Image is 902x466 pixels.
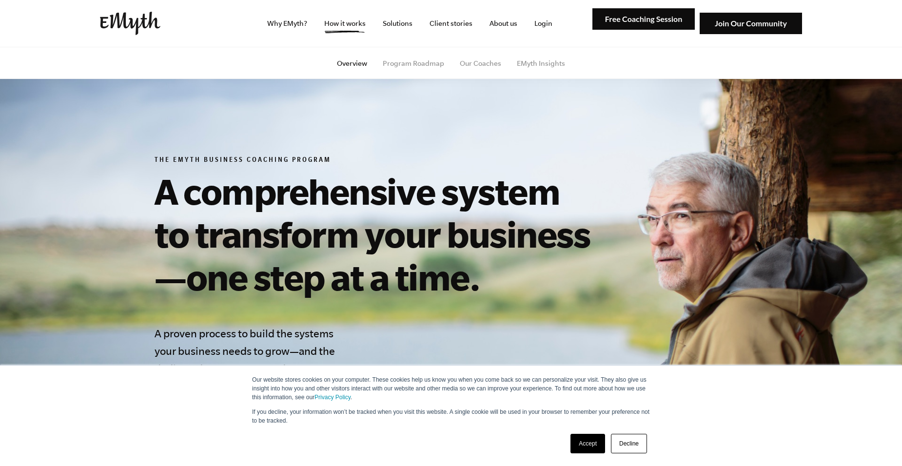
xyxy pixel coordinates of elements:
[155,156,599,166] h6: The EMyth Business Coaching Program
[314,394,351,401] a: Privacy Policy
[570,434,605,453] a: Accept
[592,8,695,30] img: Free Coaching Session
[611,434,647,453] a: Decline
[700,13,802,35] img: Join Our Community
[155,325,342,430] h4: A proven process to build the systems your business needs to grow—and the dedicated mentor you ne...
[460,59,501,67] a: Our Coaches
[155,170,599,298] h1: A comprehensive system to transform your business—one step at a time.
[337,59,367,67] a: Overview
[100,12,160,35] img: EMyth
[252,408,650,425] p: If you decline, your information won’t be tracked when you visit this website. A single cookie wi...
[252,375,650,402] p: Our website stores cookies on your computer. These cookies help us know you when you come back so...
[517,59,565,67] a: EMyth Insights
[383,59,444,67] a: Program Roadmap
